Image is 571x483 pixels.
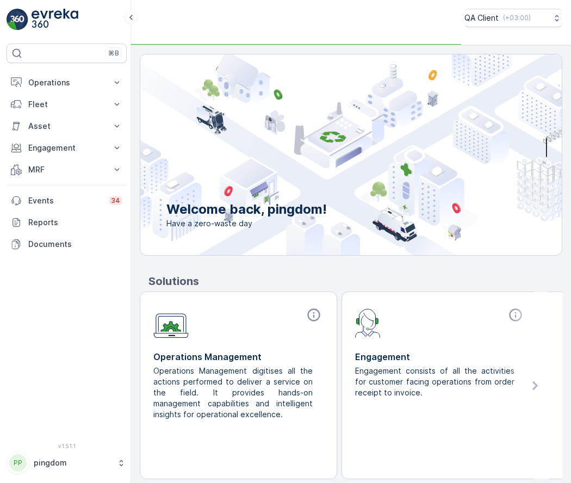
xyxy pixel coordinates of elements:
a: Events34 [7,190,127,212]
button: Fleet [7,94,127,115]
span: Have a zero-waste day [166,218,327,229]
img: logo_light-DOdMpM7g.png [32,9,78,30]
button: Engagement [7,137,127,159]
p: Asset [28,121,105,132]
p: Engagement consists of all the activities for customer facing operations from order receipt to in... [355,366,517,398]
p: Solutions [148,273,562,289]
button: Asset [7,115,127,137]
a: Documents [7,233,127,255]
p: 34 [111,196,120,205]
p: Fleet [28,99,105,110]
button: QA Client(+03:00) [464,9,562,27]
p: QA Client [464,13,499,23]
p: Operations Management [153,350,324,363]
p: pingdom [34,457,111,468]
p: ( +03:00 ) [503,14,531,22]
button: MRF [7,159,127,181]
span: v 1.51.1 [7,443,127,449]
p: ⌘B [108,49,119,58]
p: Engagement [28,143,105,153]
p: MRF [28,164,105,175]
img: module-icon [355,307,381,338]
a: Reports [7,212,127,233]
button: Operations [7,72,127,94]
div: PP [9,454,27,472]
p: Engagement [355,350,525,363]
p: Documents [28,239,122,250]
p: Operations Management digitises all the actions performed to deliver a service on the field. It p... [153,366,315,420]
img: logo [7,9,28,30]
p: Events [28,195,102,206]
img: module-icon [153,307,189,338]
button: PPpingdom [7,451,127,474]
p: Reports [28,217,122,228]
p: Operations [28,77,105,88]
img: city illustration [91,54,562,255]
p: Welcome back, pingdom! [166,201,327,218]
